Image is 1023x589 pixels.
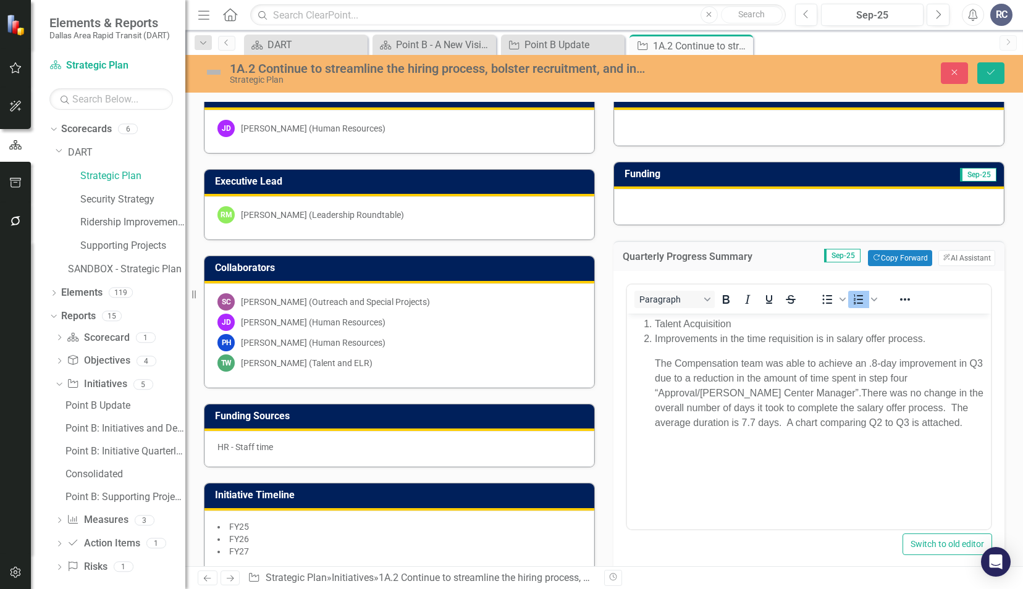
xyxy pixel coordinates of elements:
a: DART [247,37,364,52]
div: [PERSON_NAME] (Human Resources) [241,122,385,135]
button: Strikethrough [780,291,801,308]
div: PH [217,334,235,351]
a: Supporting Projects [80,239,185,253]
a: Ridership Improvement Funds [80,215,185,230]
div: JD [217,314,235,331]
div: 1 [136,332,156,343]
button: Bold [715,291,736,308]
div: 4 [137,356,156,366]
a: Measures [67,513,128,527]
a: Point B - A New Vision for Mobility in [GEOGRAPHIC_DATA][US_STATE] [376,37,493,52]
a: Point B: Initiative Quarterly Summary by Executive Lead & PM [62,441,185,461]
input: Search Below... [49,88,173,110]
div: Sep-25 [825,8,919,23]
span: FY26 [229,534,249,544]
h3: Funding [625,169,806,180]
a: Objectives [67,354,130,368]
span: FY27 [229,546,249,556]
div: Strategic Plan [230,75,649,85]
div: » » [248,571,595,585]
div: Consolidated [65,469,185,480]
a: Point B: Supporting Projects + Summary [62,487,185,507]
div: 3 [135,515,154,525]
div: [PERSON_NAME] (Leadership Roundtable) [241,209,404,221]
div: 119 [109,288,133,298]
div: [PERSON_NAME] (Human Resources) [241,336,385,349]
button: Reveal or hide additional toolbar items [895,291,916,308]
button: Search [721,6,783,23]
div: [PERSON_NAME] (Talent and ELR) [241,357,373,369]
a: Strategic Plan [266,572,327,583]
div: 1A.2 Continue to streamline the hiring process, bolster recruitment, and increase retention [653,38,750,54]
a: Initiatives [67,377,127,391]
button: Underline [759,291,780,308]
h3: Funding Sources [215,411,588,422]
span: Elements & Reports [49,15,170,30]
a: Point B Update [504,37,621,52]
a: DART [68,146,185,160]
p: HR - Staff time [217,441,581,453]
div: 6 [118,124,138,135]
div: Point B Update [524,37,621,52]
div: JD [217,120,235,137]
a: Risks [67,560,107,574]
div: 1A.2 Continue to streamline the hiring process, bolster recruitment, and increase retention [379,572,765,583]
img: Not Defined [204,62,224,82]
div: Bullet list [817,291,848,308]
div: DART [267,37,364,52]
button: Switch to old editor [903,533,992,555]
button: RC [990,4,1012,26]
span: FY25 [229,522,249,532]
a: Strategic Plan [80,169,185,183]
div: Point B: Initiative Quarterly Summary by Executive Lead & PM [65,446,185,457]
div: 1 [114,562,133,572]
span: Search [738,9,765,19]
button: AI Assistant [938,250,995,266]
iframe: Rich Text Area [627,314,991,529]
h3: Collaborators [215,262,588,274]
div: 1 [146,538,166,549]
span: Paragraph [639,294,700,304]
span: Sep-25 [824,249,861,262]
div: RM [217,206,235,223]
a: SANDBOX - Strategic Plan [68,262,185,277]
a: Scorecards [61,122,112,136]
a: Initiatives [332,572,374,583]
h3: Quarterly Progress Summary [623,251,783,262]
button: Block Paragraph [634,291,715,308]
div: Open Intercom Messenger [981,547,1011,577]
button: Sep-25 [821,4,924,26]
input: Search ClearPoint... [250,4,785,26]
div: [PERSON_NAME] (Human Resources) [241,316,385,328]
a: Point B: Initiatives and Descriptions [62,419,185,438]
div: Point B: Initiatives and Descriptions [65,423,185,434]
div: 1A.2 Continue to streamline the hiring process, bolster recruitment, and increase retention [230,62,649,75]
h3: Executive Lead [215,176,588,187]
a: Strategic Plan [49,59,173,73]
button: Copy Forward [868,250,932,266]
span: Sep-25 [960,168,996,182]
div: SC [217,293,235,311]
a: Point B Update [62,396,185,416]
a: Consolidated [62,464,185,484]
div: Point B: Supporting Projects + Summary [65,491,185,503]
a: Security Strategy [80,193,185,207]
small: Dallas Area Rapid Transit (DART) [49,30,170,40]
div: Point B Update [65,400,185,411]
div: TW [217,354,235,372]
div: Point B - A New Vision for Mobility in [GEOGRAPHIC_DATA][US_STATE] [396,37,493,52]
a: Reports [61,309,96,324]
a: Scorecard [67,331,129,345]
a: Elements [61,286,103,300]
div: 15 [102,311,122,321]
div: [PERSON_NAME] (Outreach and Special Projects) [241,296,430,308]
button: Italic [737,291,758,308]
div: Numbered list [848,291,879,308]
img: ClearPoint Strategy [6,14,28,36]
h3: Initiative Timeline [215,490,588,501]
